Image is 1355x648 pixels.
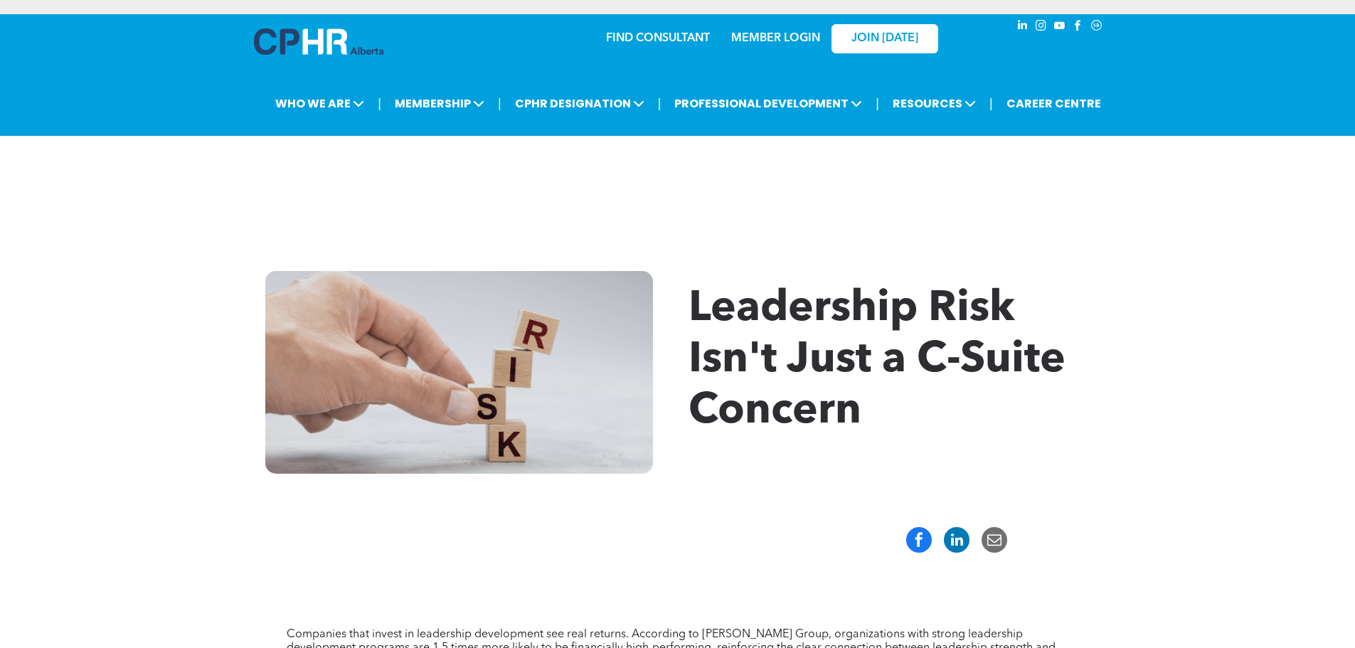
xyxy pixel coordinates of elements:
a: instagram [1033,18,1049,37]
a: JOIN [DATE] [831,24,938,53]
li: | [876,89,879,118]
a: youtube [1052,18,1068,37]
a: FIND CONSULTANT [606,33,710,44]
span: RESOURCES [888,90,980,117]
span: JOIN [DATE] [851,32,918,46]
a: facebook [1070,18,1086,37]
img: A blue and white logo for cp alberta [254,28,383,55]
a: linkedin [1015,18,1031,37]
span: MEMBERSHIP [390,90,489,117]
a: CAREER CENTRE [1002,90,1105,117]
li: | [498,89,501,118]
a: Social network [1089,18,1105,37]
li: | [378,89,381,118]
a: MEMBER LOGIN [731,33,820,44]
span: CPHR DESIGNATION [511,90,649,117]
span: Leadership Risk Isn't Just a C-Suite Concern [689,288,1066,433]
li: | [658,89,661,118]
li: | [989,89,993,118]
span: WHO WE ARE [271,90,368,117]
span: PROFESSIONAL DEVELOPMENT [670,90,866,117]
